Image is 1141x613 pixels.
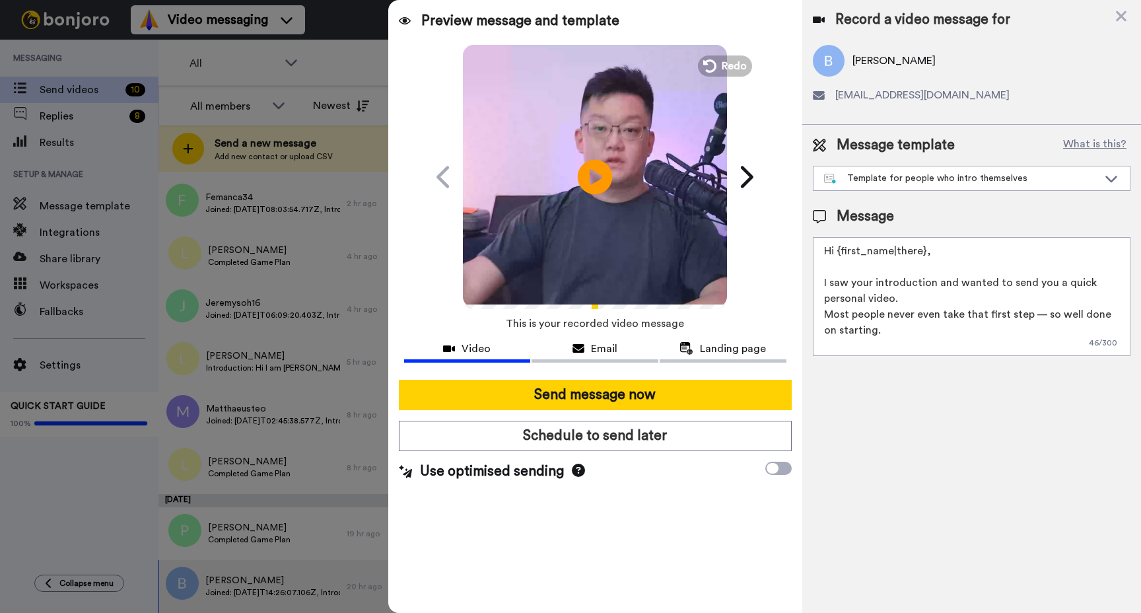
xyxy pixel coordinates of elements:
button: What is this? [1059,135,1130,155]
span: Use optimised sending [420,462,564,482]
span: Landing page [700,341,766,357]
textarea: Hi {first_name|there}, I saw your introduction and wanted to send you a quick personal video. Mos... [813,237,1130,356]
span: This is your recorded video message [506,309,684,338]
span: Message [837,207,894,227]
div: Template for people who intro themselves [824,172,1098,185]
img: nextgen-template.svg [824,174,837,184]
span: Email [591,341,617,357]
span: Video [462,341,491,357]
button: Schedule to send later [399,421,792,451]
span: Message template [837,135,955,155]
span: [EMAIL_ADDRESS][DOMAIN_NAME] [835,87,1010,103]
button: Send message now [399,380,792,410]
